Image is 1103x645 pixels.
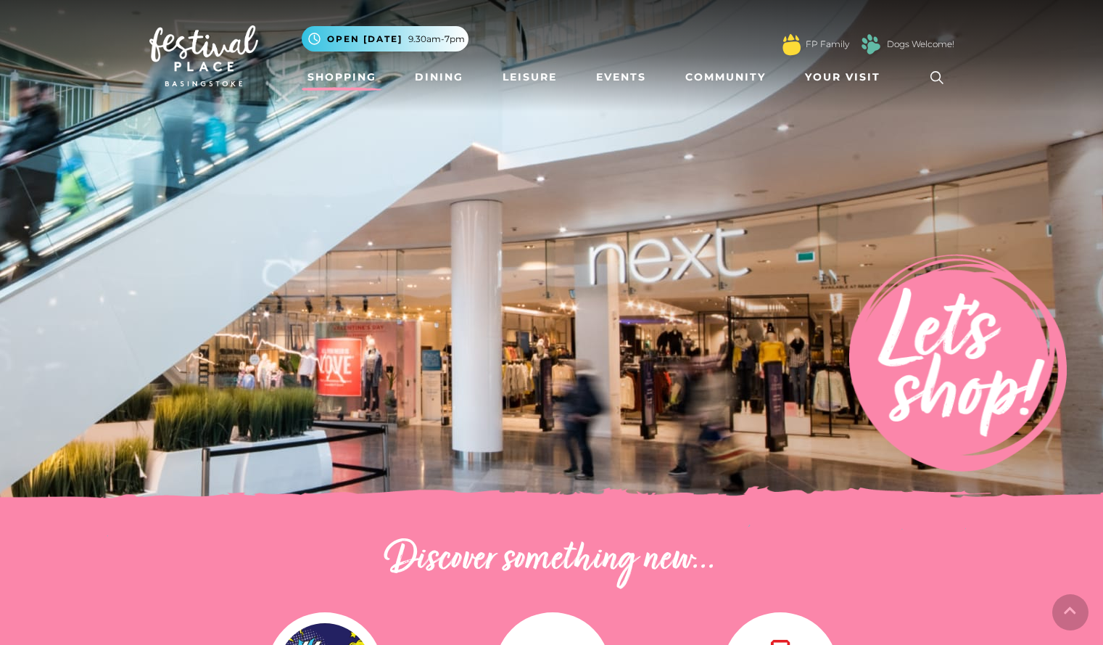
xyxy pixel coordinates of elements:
[409,64,469,91] a: Dining
[679,64,772,91] a: Community
[806,38,849,51] a: FP Family
[497,64,563,91] a: Leisure
[149,25,258,86] img: Festival Place Logo
[408,33,465,46] span: 9.30am-7pm
[302,26,468,52] button: Open [DATE] 9.30am-7pm
[149,537,954,583] h2: Discover something new...
[590,64,652,91] a: Events
[805,70,880,85] span: Your Visit
[302,64,382,91] a: Shopping
[327,33,402,46] span: Open [DATE]
[887,38,954,51] a: Dogs Welcome!
[799,64,893,91] a: Your Visit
